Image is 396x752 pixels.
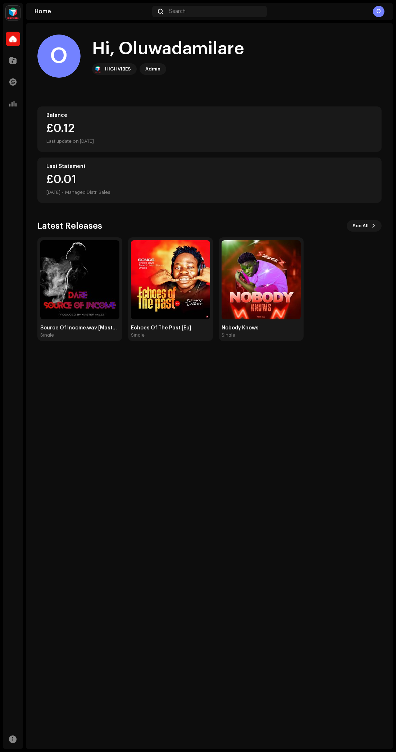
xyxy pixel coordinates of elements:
img: feab3aad-9b62-475c-8caf-26f15a9573ee [94,65,102,73]
div: Single [131,332,145,338]
div: Nobody Knows [222,325,301,331]
img: 2000c9bf-9d14-44b4-bf99-7a12fde2ff58 [131,240,210,319]
div: • [62,188,64,197]
div: Managed Distr. Sales [65,188,110,197]
div: O [373,6,384,17]
span: Search [169,9,186,14]
div: Last update on [DATE] [46,137,373,146]
div: Home [35,9,149,14]
div: Single [222,332,235,338]
div: [DATE] [46,188,60,197]
div: Balance [46,113,373,118]
h3: Latest Releases [37,220,102,232]
img: 781512df-7819-4c2b-9a82-a8a3db97cf19 [222,240,301,319]
span: See All [352,219,369,233]
div: Echoes Of The Past [Ep] [131,325,210,331]
div: Last Statement [46,164,373,169]
div: O [37,35,81,78]
re-o-card-value: Balance [37,106,382,152]
img: feab3aad-9b62-475c-8caf-26f15a9573ee [6,6,20,20]
div: Single [40,332,54,338]
div: Admin [145,65,160,73]
img: 1997b88a-ecad-489b-b1ec-ed186b8db262 [40,240,119,319]
div: HIGHVIBES [105,65,131,73]
div: Hi, Oluwadamilare [92,37,244,60]
div: Source Of Income.wav [Master] [40,325,119,331]
re-o-card-value: Last Statement [37,158,382,203]
button: See All [347,220,382,232]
